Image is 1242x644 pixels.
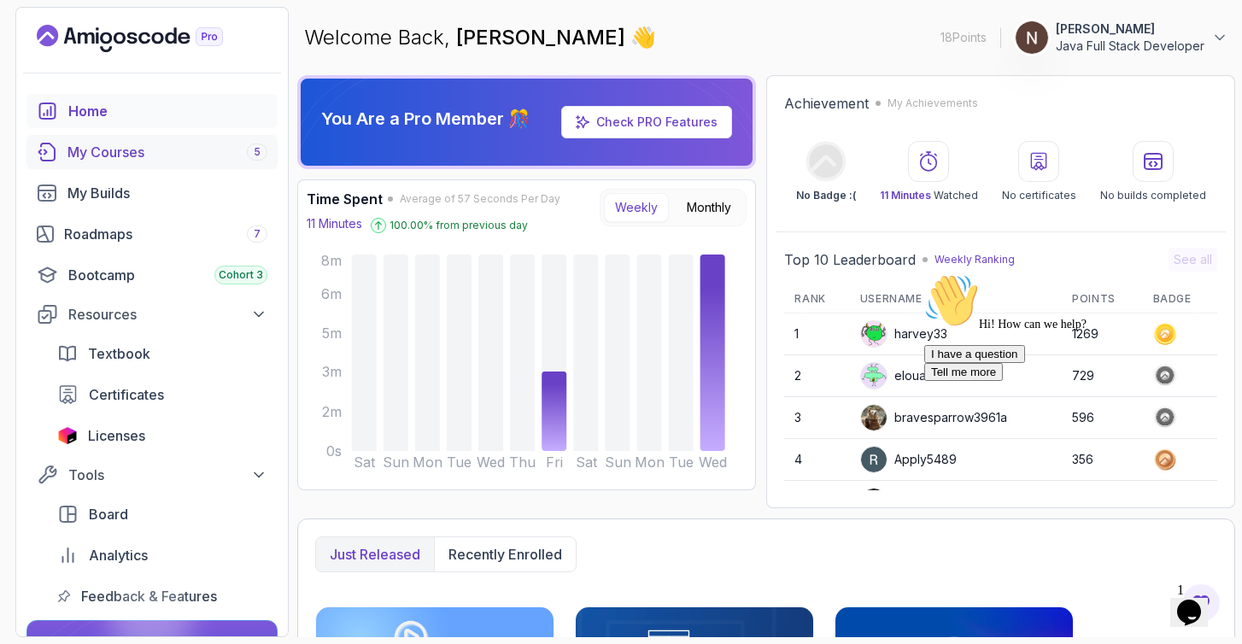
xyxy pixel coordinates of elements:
div: Resources [68,304,267,325]
tspan: 3m [322,363,342,380]
p: Java Full Stack Developer [1056,38,1204,55]
p: Just released [330,544,420,565]
img: default monster avatar [861,363,887,389]
p: [PERSON_NAME] [1056,20,1204,38]
a: feedback [47,579,278,613]
tspan: 0s [326,442,342,460]
h3: Time Spent [307,189,383,209]
h2: Achievement [784,93,869,114]
div: elouardi [860,362,940,389]
button: Recently enrolled [434,537,576,571]
span: Hi! How can we help? [7,51,169,64]
p: No builds completed [1100,189,1206,202]
a: Check PRO Features [561,106,732,138]
button: Tell me more [7,97,85,114]
div: VankataSz [860,488,954,515]
div: 👋Hi! How can we help?I have a questionTell me more [7,7,314,114]
button: See all [1169,248,1217,272]
div: My Builds [67,183,267,203]
span: Average of 57 Seconds Per Day [400,192,560,206]
button: user profile image[PERSON_NAME]Java Full Stack Developer [1015,20,1228,55]
td: 1 [784,313,850,355]
tspan: 8m [321,252,342,269]
iframe: chat widget [917,266,1225,567]
div: Home [68,101,267,121]
span: 👋 [629,22,658,53]
a: licenses [47,419,278,453]
div: Roadmaps [64,224,267,244]
p: Recently enrolled [448,544,562,565]
a: textbook [47,337,278,371]
tspan: Sat [354,454,376,471]
td: 2 [784,355,850,397]
p: Welcome Back, [304,24,656,51]
td: 3 [784,397,850,439]
div: Apply5489 [860,446,957,473]
th: Rank [784,285,850,313]
a: board [47,497,278,531]
tspan: Tue [669,454,694,471]
p: Watched [880,189,978,202]
a: builds [26,176,278,210]
img: user profile image [861,447,887,472]
span: Licenses [88,425,145,446]
a: bootcamp [26,258,278,292]
img: default monster avatar [861,321,887,347]
a: home [26,94,278,128]
img: :wave: [7,7,62,61]
p: No certificates [1002,189,1076,202]
tspan: 2m [322,403,342,420]
button: Tools [26,460,278,490]
p: No Badge :( [796,189,856,202]
h2: Top 10 Leaderboard [784,249,916,270]
tspan: Sat [576,454,598,471]
td: 4 [784,439,850,481]
div: Tools [68,465,267,485]
span: 7 [254,227,261,241]
tspan: Mon [635,454,665,471]
tspan: 6m [321,285,342,302]
tspan: Thu [509,454,536,471]
div: Bootcamp [68,265,267,285]
tspan: Fri [546,454,563,471]
p: 100.00 % from previous day [390,219,528,232]
p: 11 Minutes [307,215,362,232]
tspan: 5m [322,325,342,342]
iframe: chat widget [1170,576,1225,627]
button: Monthly [676,193,742,222]
tspan: Sun [605,454,631,471]
img: user profile image [1016,21,1048,54]
span: Board [89,504,128,524]
a: roadmaps [26,217,278,251]
p: 18 Points [940,29,987,46]
tspan: Wed [699,454,727,471]
span: [PERSON_NAME] [456,25,630,50]
button: Just released [316,537,434,571]
button: Weekly [604,193,669,222]
span: Certificates [89,384,164,405]
tspan: Mon [413,454,442,471]
a: Check PRO Features [596,114,718,129]
p: Weekly Ranking [934,253,1015,266]
span: 11 Minutes [880,189,931,202]
div: My Courses [67,142,267,162]
a: certificates [47,378,278,412]
span: Analytics [89,545,148,565]
button: I have a question [7,79,108,97]
td: 5 [784,481,850,523]
span: Feedback & Features [81,586,217,606]
a: analytics [47,538,278,572]
span: Cohort 3 [219,268,263,282]
tspan: Wed [477,454,505,471]
button: Resources [26,299,278,330]
div: harvey33 [860,320,947,348]
div: bravesparrow3961a [860,404,1007,431]
tspan: Tue [447,454,472,471]
img: user profile image [861,405,887,430]
th: Username [850,285,1062,313]
p: You Are a Pro Member 🎊 [321,107,530,131]
a: courses [26,135,278,169]
span: 5 [254,145,261,159]
span: Textbook [88,343,150,364]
